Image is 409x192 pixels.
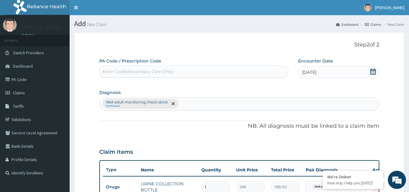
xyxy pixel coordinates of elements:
li: New Claim [382,22,404,27]
th: Actions [369,164,400,176]
img: User Image [3,18,17,32]
p: Step 2 of 2 [99,42,380,48]
h3: Claim Items [99,149,133,156]
label: Diagnosis [99,89,121,96]
a: Dashboard [336,22,358,27]
a: Online [21,33,36,37]
span: Dashboard [13,63,33,69]
th: Type [103,164,138,175]
th: Total Price [268,164,303,176]
span: Tariffs [13,103,24,109]
small: Confirmed [106,105,168,108]
p: [PERSON_NAME] [21,25,61,30]
a: Claims [365,22,381,27]
p: NB: All diagnosis must be linked to a claim item [99,122,380,130]
th: Quantity [198,164,233,176]
th: Unit Price [233,164,268,176]
img: User Image [364,4,371,12]
label: PA Code / Prescription Code [99,58,161,64]
th: Pair Diagnosis [303,164,369,176]
span: [PERSON_NAME] [375,5,404,10]
label: Encounter Date [298,58,333,64]
div: Enter Code(Secondary Care Only) [103,69,174,75]
span: Well adult monitoring check do... [312,184,358,190]
small: New Claim [86,22,106,27]
span: remove selection option [170,101,176,106]
span: [DATE] [302,69,316,75]
th: Name [138,164,198,176]
p: Well adult monitoring check done [106,100,168,105]
div: We're Online! [327,174,379,180]
span: Claims [13,90,25,96]
h1: Add [74,20,404,28]
p: How may I help you today? [327,180,379,186]
span: Switch Providers [13,50,44,56]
